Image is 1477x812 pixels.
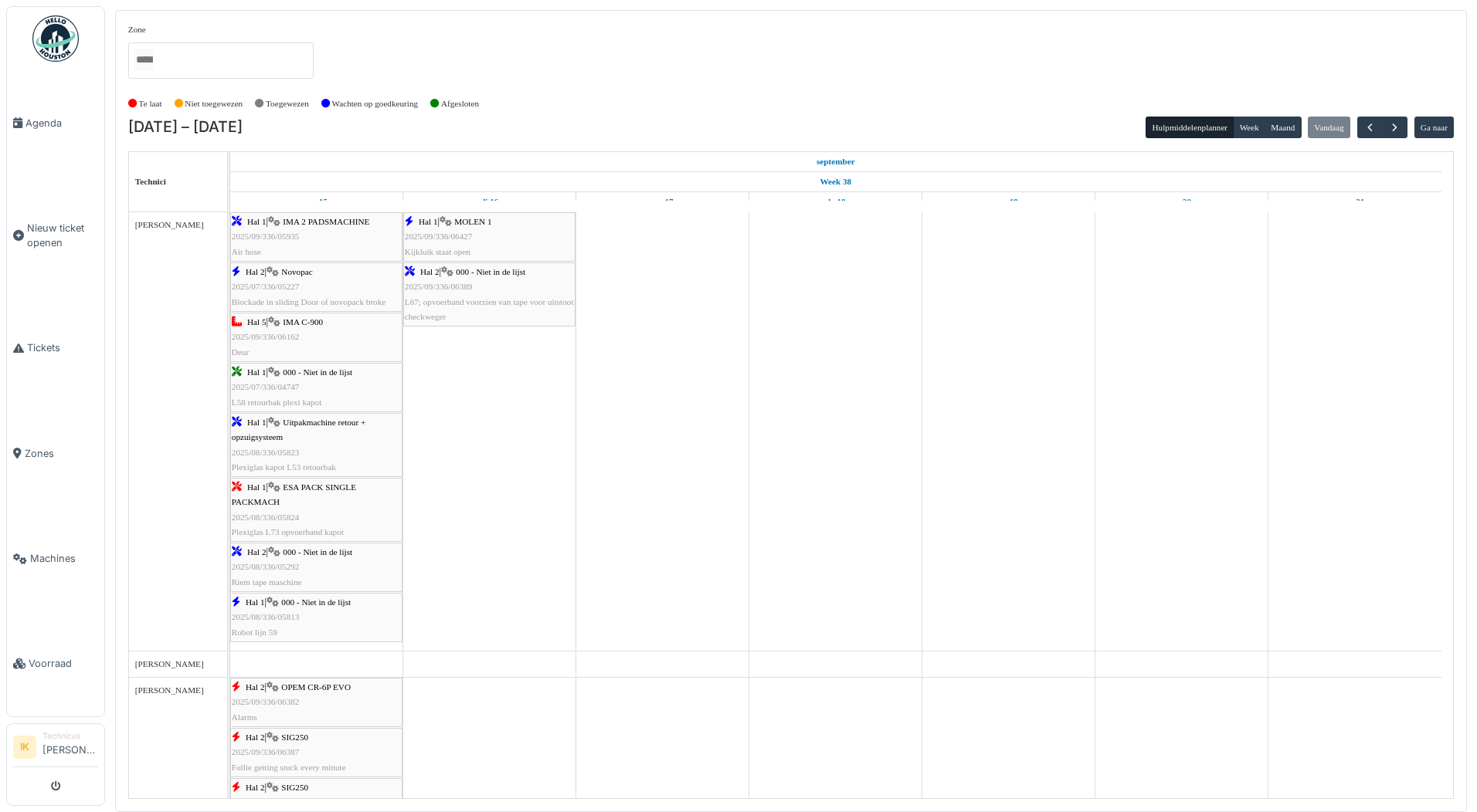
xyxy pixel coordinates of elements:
a: Nieuw ticket openen [7,175,104,296]
a: Voorraad [7,611,104,716]
a: Tickets [7,296,104,401]
a: 18 september 2025 [822,192,850,211]
span: SIG250 [281,783,308,792]
span: Alarms [232,712,257,722]
span: Hal 1 [247,418,267,427]
span: ESA PACK SINGLE PACKMACH [232,482,356,506]
span: Hal 1 [247,367,267,377]
span: Kijkluik staat open [405,247,470,256]
a: 15 september 2025 [301,192,331,211]
span: Deur [232,347,249,357]
div: | [232,315,401,360]
label: Toegewezen [266,97,309,110]
span: Novopac [281,267,312,276]
div: Technicus [42,730,98,742]
div: | [232,265,401,310]
span: Hal 1 [247,482,267,492]
div: | [232,365,401,410]
span: 2025/07/336/05227 [232,282,300,291]
span: 000 - Niet in de lijst [283,547,352,557]
div: | [232,595,401,640]
span: Plexiglas kapot L53 retourbak [232,462,336,472]
a: 21 september 2025 [1342,192,1369,211]
span: Uitpakmachine retour + opzuigsysteem [232,418,365,442]
div: | [232,680,401,725]
span: 2025/09/336/05935 [232,232,300,241]
span: [PERSON_NAME] [135,220,204,229]
span: Hal 2 [246,783,265,792]
a: Zones [7,401,104,506]
img: Badge_color-CXgf-gQk.svg [32,15,79,62]
a: Agenda [7,70,104,175]
label: Zone [128,23,146,36]
span: Hal 2 [246,682,265,692]
li: [PERSON_NAME] [42,730,98,763]
label: Wachten op goedkeuring [332,97,419,110]
span: OPEM CR-6P EVO [281,682,351,692]
input: Alles [134,49,153,71]
span: L58 retourbak plexi kapot [232,398,322,407]
span: Agenda [25,116,98,130]
span: Hal 5 [247,317,267,326]
div: | [232,545,401,590]
span: Voorraad [29,656,98,671]
a: Machines [7,506,104,611]
a: Week 38 [816,172,855,191]
li: IK [13,736,36,759]
span: Hal 2 [246,732,265,742]
span: IMA C-900 [283,317,323,326]
span: 2025/08/336/05813 [232,612,300,621]
a: 16 september 2025 [477,192,502,211]
span: Hal 2 [420,267,440,276]
span: Robot lijn 59 [232,628,277,637]
label: Afgesloten [441,97,479,110]
button: Vandaag [1308,117,1350,138]
a: 17 september 2025 [648,192,677,211]
a: 20 september 2025 [1169,192,1196,211]
a: 15 september 2025 [813,152,859,171]
span: Hal 1 [419,217,438,226]
span: 2025/08/336/05823 [232,448,300,457]
span: Hal 1 [247,217,267,226]
div: | [232,415,401,475]
span: [PERSON_NAME] [135,685,204,695]
span: 000 - Niet in de lijst [456,267,525,276]
div: | [232,215,401,259]
span: Follie getting stuck every minute [232,763,346,772]
span: Hal 2 [246,267,265,276]
button: Ga naar [1414,117,1455,138]
button: Hulpmiddelenplanner [1146,117,1234,138]
span: 2025/09/336/06382 [232,697,300,706]
span: Air hose [232,247,261,256]
span: Riem tape maschine [232,577,302,587]
span: Machines [30,551,98,566]
button: Week [1233,117,1265,138]
span: L67; opvoerband voorzien van tape voor uitstoot checkweger [405,297,574,321]
button: Vorige [1357,117,1383,139]
div: | [232,730,401,775]
span: Zones [25,446,98,461]
div: | [405,215,574,259]
span: Tickets [27,340,98,355]
button: Maand [1265,117,1302,138]
span: 2025/09/336/06162 [232,332,300,341]
span: 2025/09/336/06389 [405,282,473,291]
span: [PERSON_NAME] [135,659,204,668]
span: Hal 2 [247,547,267,557]
span: MOLEN 1 [454,217,491,226]
span: 000 - Niet in de lijst [281,597,351,607]
span: 2025/07/336/04747 [232,382,300,391]
span: 2025/08/336/05292 [232,562,300,571]
label: Niet toegewezen [185,97,243,110]
span: IMA 2 PADSMACHINE [283,217,369,226]
span: Plexiglas L73 opvoerband kapot [232,527,344,536]
span: 2025/08/336/05824 [232,513,300,522]
button: Volgende [1382,117,1407,139]
span: Blockade in sliding Door of novopack broke [232,297,385,306]
span: 2025/09/336/06427 [405,232,473,241]
div: | [232,480,401,540]
span: 000 - Niet in de lijst [283,367,352,377]
span: 2025/09/336/06387 [232,747,300,756]
a: 19 september 2025 [996,192,1022,211]
div: | [405,265,574,324]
